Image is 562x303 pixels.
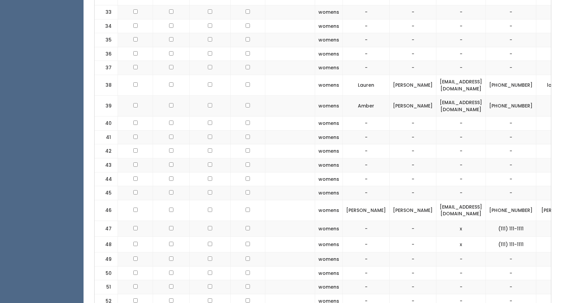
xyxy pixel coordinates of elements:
[486,33,536,47] td: -
[95,130,118,144] td: 41
[315,117,343,131] td: womens
[95,252,118,266] td: 49
[436,61,486,75] td: -
[436,221,486,236] td: x
[486,47,536,61] td: -
[390,236,436,252] td: -
[315,200,343,221] td: womens
[486,75,536,95] td: [PHONE_NUMBER]
[95,96,118,117] td: 39
[390,252,436,266] td: -
[436,186,486,200] td: -
[390,158,436,172] td: -
[343,61,390,75] td: -
[343,33,390,47] td: -
[436,130,486,144] td: -
[486,144,536,158] td: -
[390,61,436,75] td: -
[390,75,436,95] td: [PERSON_NAME]
[315,186,343,200] td: womens
[390,47,436,61] td: -
[486,186,536,200] td: -
[390,117,436,131] td: -
[315,130,343,144] td: womens
[343,96,390,117] td: Amber
[436,19,486,33] td: -
[486,158,536,172] td: -
[343,47,390,61] td: -
[390,172,436,186] td: -
[343,236,390,252] td: -
[95,47,118,61] td: 36
[315,158,343,172] td: womens
[436,252,486,266] td: -
[390,33,436,47] td: -
[486,172,536,186] td: -
[343,252,390,266] td: -
[436,117,486,131] td: -
[95,158,118,172] td: 43
[315,5,343,19] td: womens
[436,96,486,117] td: [EMAIL_ADDRESS][DOMAIN_NAME]
[436,266,486,280] td: -
[486,221,536,236] td: (111) 111-1111
[343,19,390,33] td: -
[343,221,390,236] td: -
[486,200,536,221] td: [PHONE_NUMBER]
[343,158,390,172] td: -
[390,144,436,158] td: -
[95,236,118,252] td: 48
[315,266,343,280] td: womens
[436,5,486,19] td: -
[390,266,436,280] td: -
[315,75,343,95] td: womens
[315,252,343,266] td: womens
[436,172,486,186] td: -
[95,172,118,186] td: 44
[315,221,343,236] td: womens
[95,61,118,75] td: 37
[486,5,536,19] td: -
[315,96,343,117] td: womens
[343,200,390,221] td: [PERSON_NAME]
[436,158,486,172] td: -
[390,221,436,236] td: -
[390,280,436,294] td: -
[343,5,390,19] td: -
[486,130,536,144] td: -
[436,236,486,252] td: x
[486,96,536,117] td: [PHONE_NUMBER]
[95,19,118,33] td: 34
[436,280,486,294] td: -
[390,96,436,117] td: [PERSON_NAME]
[315,61,343,75] td: womens
[486,252,536,266] td: -
[315,236,343,252] td: womens
[95,280,118,294] td: 51
[436,47,486,61] td: -
[436,33,486,47] td: -
[436,200,486,221] td: [EMAIL_ADDRESS][DOMAIN_NAME]
[343,186,390,200] td: -
[343,172,390,186] td: -
[390,19,436,33] td: -
[95,117,118,131] td: 40
[343,75,390,95] td: Lauren
[343,117,390,131] td: -
[486,19,536,33] td: -
[95,221,118,236] td: 47
[315,47,343,61] td: womens
[95,75,118,95] td: 38
[486,280,536,294] td: -
[486,61,536,75] td: -
[95,186,118,200] td: 45
[343,144,390,158] td: -
[315,280,343,294] td: womens
[390,200,436,221] td: [PERSON_NAME]
[343,130,390,144] td: -
[315,172,343,186] td: womens
[95,266,118,280] td: 50
[95,144,118,158] td: 42
[343,266,390,280] td: -
[315,19,343,33] td: womens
